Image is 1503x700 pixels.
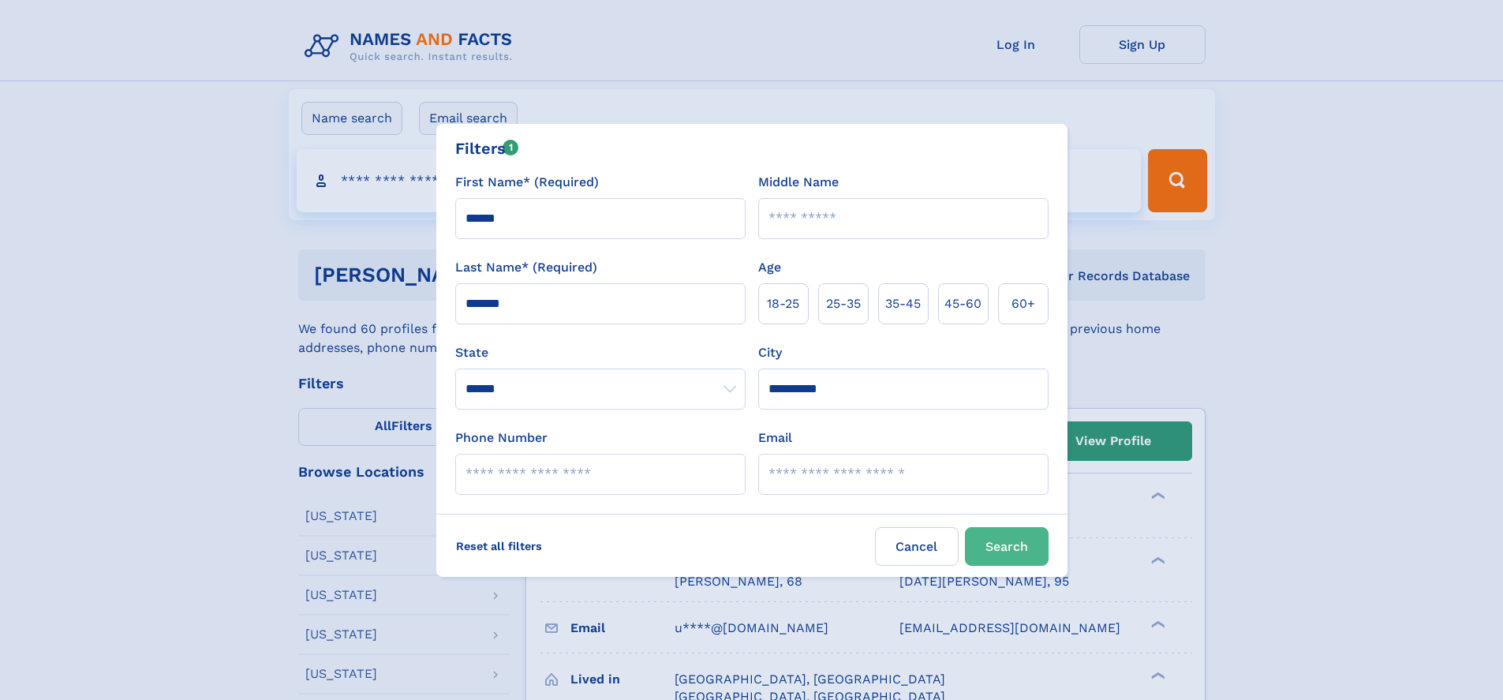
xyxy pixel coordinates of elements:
[455,137,519,160] div: Filters
[1011,294,1035,313] span: 60+
[455,258,597,277] label: Last Name* (Required)
[758,343,782,362] label: City
[455,343,746,362] label: State
[885,294,921,313] span: 35‑45
[767,294,799,313] span: 18‑25
[965,527,1049,566] button: Search
[758,258,781,277] label: Age
[455,429,548,447] label: Phone Number
[875,527,959,566] label: Cancel
[446,527,552,565] label: Reset all filters
[758,429,792,447] label: Email
[758,173,839,192] label: Middle Name
[944,294,981,313] span: 45‑60
[455,173,599,192] label: First Name* (Required)
[826,294,861,313] span: 25‑35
